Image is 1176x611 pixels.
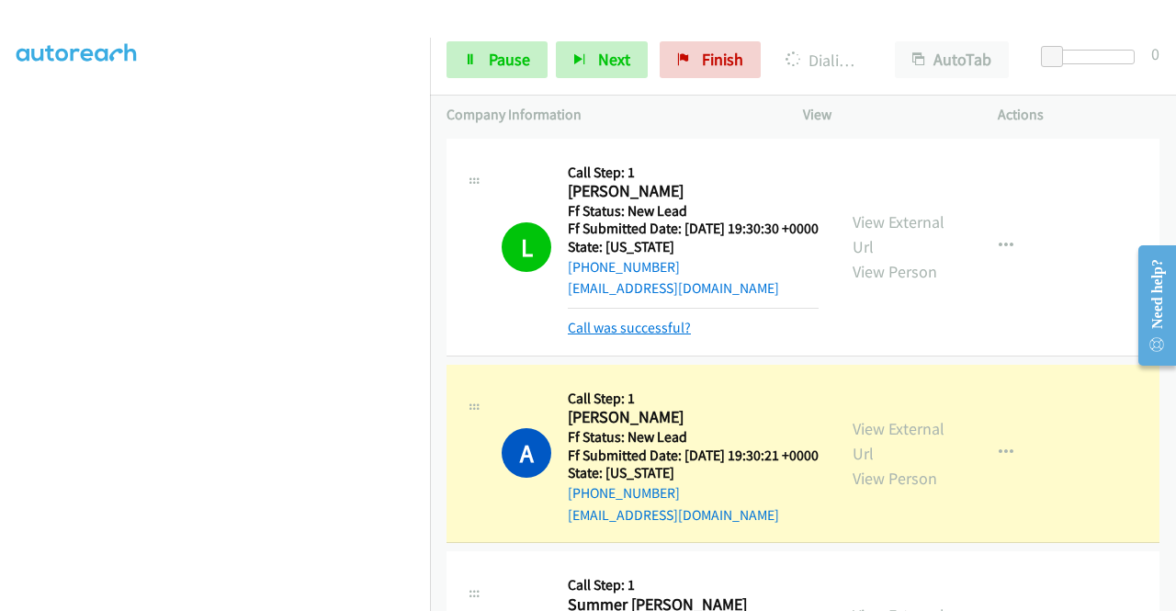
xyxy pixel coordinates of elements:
button: AutoTab [895,41,1009,78]
span: Finish [702,49,743,70]
h1: L [502,222,551,272]
p: Dialing [PERSON_NAME] [786,48,862,73]
h5: Ff Submitted Date: [DATE] 19:30:21 +0000 [568,447,819,465]
a: View External Url [853,418,944,464]
a: View Person [853,468,937,489]
p: Actions [998,104,1159,126]
h5: State: [US_STATE] [568,238,819,256]
h2: [PERSON_NAME] [568,407,813,428]
a: [PHONE_NUMBER] [568,258,680,276]
a: View Person [853,261,937,282]
div: Delay between calls (in seconds) [1050,50,1135,64]
a: [EMAIL_ADDRESS][DOMAIN_NAME] [568,279,779,297]
a: View External Url [853,211,944,257]
iframe: Resource Center [1124,232,1176,379]
a: Finish [660,41,761,78]
h1: A [502,428,551,478]
a: Pause [447,41,548,78]
a: [PHONE_NUMBER] [568,484,680,502]
h5: Call Step: 1 [568,576,819,594]
div: 0 [1151,41,1159,66]
h5: State: [US_STATE] [568,464,819,482]
h5: Ff Status: New Lead [568,428,819,447]
h5: Ff Status: New Lead [568,202,819,221]
p: View [803,104,965,126]
h2: [PERSON_NAME] [568,181,813,202]
button: Next [556,41,648,78]
h5: Call Step: 1 [568,390,819,408]
h5: Ff Submitted Date: [DATE] 19:30:30 +0000 [568,220,819,238]
a: Call was successful? [568,319,691,336]
h5: Call Step: 1 [568,164,819,182]
p: Company Information [447,104,770,126]
span: Next [598,49,630,70]
a: [EMAIL_ADDRESS][DOMAIN_NAME] [568,506,779,524]
span: Pause [489,49,530,70]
